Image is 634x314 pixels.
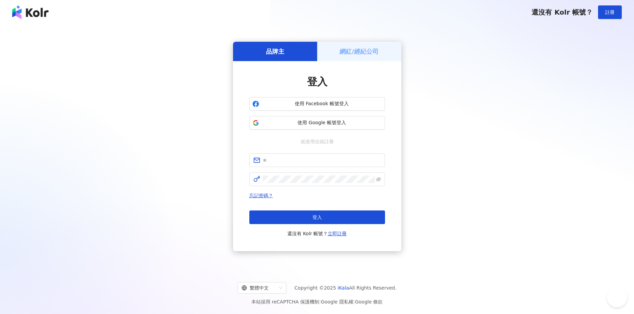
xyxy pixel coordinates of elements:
[353,299,355,304] span: |
[266,47,284,56] h5: 品牌主
[262,100,382,107] span: 使用 Facebook 帳號登入
[321,299,353,304] a: Google 隱私權
[262,119,382,126] span: 使用 Google 帳號登入
[532,8,593,16] span: 還沒有 Kolr 帳號？
[12,5,49,19] img: logo
[294,284,397,292] span: Copyright © 2025 All Rights Reserved.
[607,287,627,307] iframe: Help Scout Beacon - Open
[598,5,622,19] button: 註冊
[338,285,349,291] a: iKala
[296,138,339,145] span: 或使用信箱註冊
[355,299,383,304] a: Google 條款
[287,229,347,238] span: 還沒有 Kolr 帳號？
[249,193,273,198] a: 忘記密碼？
[249,210,385,224] button: 登入
[340,47,379,56] h5: 網紅/經紀公司
[249,97,385,111] button: 使用 Facebook 帳號登入
[242,282,276,293] div: 繁體中文
[328,231,347,236] a: 立即註冊
[376,177,381,182] span: eye-invisible
[251,298,383,306] span: 本站採用 reCAPTCHA 保護機制
[319,299,321,304] span: |
[605,10,615,15] span: 註冊
[312,215,322,220] span: 登入
[249,116,385,130] button: 使用 Google 帳號登入
[307,76,327,88] span: 登入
